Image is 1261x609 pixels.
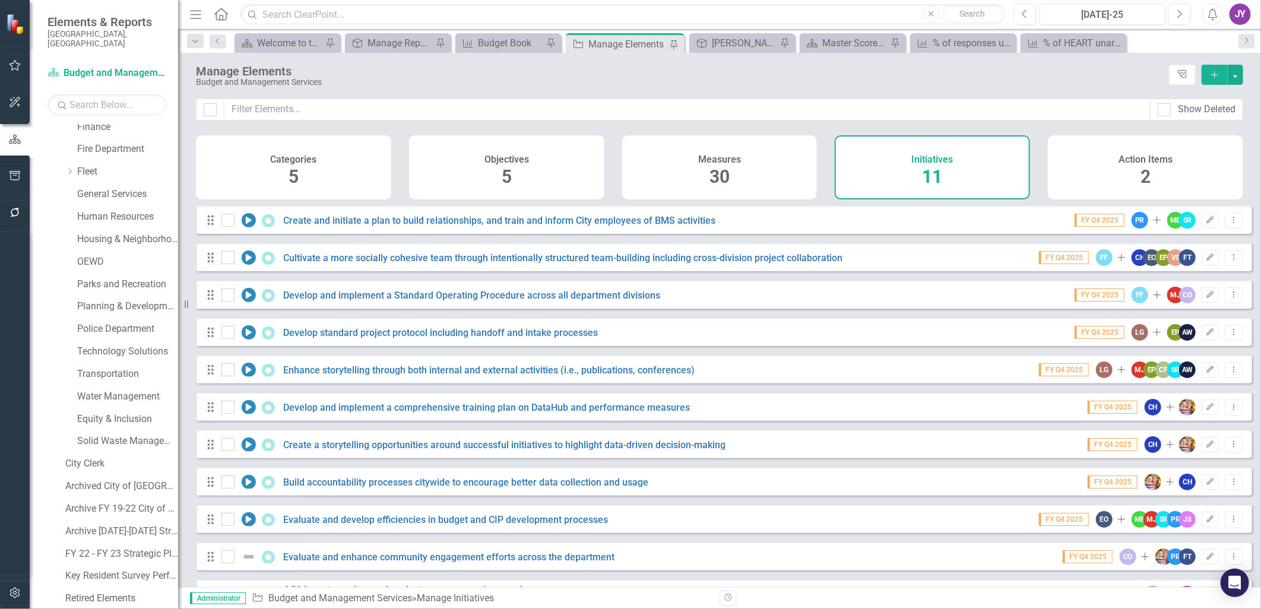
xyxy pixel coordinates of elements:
[242,250,256,265] img: In Progress
[284,290,661,301] a: Develop and implement a Standard Operating Procedure across all department divisions
[270,154,316,165] h4: Categories
[1179,287,1196,303] div: CO
[1120,548,1136,565] div: CO
[284,327,598,338] a: Develop standard project protocol including handoff and intake processes
[1096,249,1113,266] div: FF
[252,592,711,605] div: » Manage Initiatives
[77,165,178,179] a: Fleet
[478,36,543,50] div: Budget Book
[1179,324,1196,341] div: AW
[77,233,178,246] a: Housing & Neighborhood Services
[1132,361,1148,378] div: MJ
[367,36,433,50] div: Manage Reports
[284,477,649,488] a: Build accountability processes citywide to encourage better data collection and usage
[502,166,512,187] span: 5
[77,322,178,336] a: Police Department
[588,37,667,52] div: Manage Elements
[1230,4,1251,25] button: JY
[47,94,166,115] input: Search Below...
[284,252,843,264] a: Cultivate a more socially cohesive team through intentionally structured team-building including ...
[1167,249,1184,266] div: VS
[284,514,609,525] a: Evaluate and develop efficiencies in budget and CIP development processes
[242,437,256,452] img: In Progress
[1167,361,1184,378] div: SR
[242,325,256,340] img: In Progress
[242,213,256,227] img: In Progress
[1178,103,1235,116] div: Show Deleted
[242,363,256,377] img: In Progress
[196,78,1163,87] div: Budget and Management Services
[1179,399,1196,415] img: Shari Metcalfe
[65,525,178,538] a: Archive [DATE]-[DATE] Strategic Plan
[242,288,256,302] img: In Progress
[65,547,178,561] a: FY 22 - FY 23 Strategic Plan
[458,36,543,50] a: Budget Book
[77,188,178,201] a: General Services
[1039,251,1089,264] span: FY Q4 2025
[1167,324,1184,341] div: EP
[1143,511,1160,528] div: MJ
[268,592,412,604] a: Budget and Management Services
[1155,511,1172,528] div: SR
[912,154,953,165] h4: Initiatives
[77,120,178,134] a: Finance
[237,36,322,50] a: Welcome to the FY [DATE]-[DATE] Strategic Plan Landing Page!
[1167,212,1184,229] div: MB
[1096,361,1113,378] div: LG
[712,36,777,50] div: [PERSON_NAME]'s Test
[1179,586,1196,602] div: FB
[47,66,166,80] a: Budget and Management Services
[1145,399,1161,415] div: CH
[709,166,730,187] span: 30
[284,402,690,413] a: Develop and implement a comprehensive training plan on DataHub and performance measures
[913,36,1013,50] a: % of responses unarmed responders felt safe on scene
[1044,8,1161,22] div: [DATE]-25
[65,592,178,605] a: Retired Elements
[77,278,178,291] a: Parks and Recreation
[1167,511,1184,528] div: PR
[77,367,178,381] a: Transportation
[1221,569,1249,597] div: Open Intercom Messenger
[224,99,1151,120] input: Filter Elements...
[959,9,985,18] span: Search
[1132,287,1148,303] div: FF
[803,36,888,50] a: Master Scorecard
[190,592,246,604] span: Administrator
[47,15,166,29] span: Elements & Reports
[1119,154,1173,165] h4: Action Items
[77,300,178,313] a: Planning & Development
[65,569,178,583] a: Key Resident Survey Performance Scorecard
[1075,214,1124,227] span: FY Q4 2025
[1143,361,1160,378] div: EP
[1145,436,1161,453] div: CH
[77,210,178,224] a: Human Resources
[77,345,178,359] a: Technology Solutions
[47,29,166,49] small: [GEOGRAPHIC_DATA], [GEOGRAPHIC_DATA]
[65,480,178,493] a: Archived City of [GEOGRAPHIC_DATA] FY22 to FY23 Strategic Plan
[822,36,888,50] div: Master Scorecard
[698,154,741,165] h4: Measures
[1179,474,1196,490] div: CH
[692,36,777,50] a: [PERSON_NAME]'s Test
[1155,361,1172,378] div: CP
[1040,4,1165,25] button: [DATE]-25
[1167,548,1184,565] div: PR
[77,390,178,404] a: Water Management
[1179,361,1196,378] div: AW
[284,439,726,451] a: Create a storytelling opportunities around successful initiatives to highlight data-driven decisi...
[1075,326,1124,339] span: FY Q4 2025
[242,400,256,414] img: In Progress
[1167,287,1184,303] div: MJ
[196,65,1163,78] div: Manage Elements
[943,6,1002,23] button: Search
[242,550,256,564] img: Not Defined
[65,457,178,471] a: City Clerk
[284,551,615,563] a: Evaluate and enhance community engagement efforts across the department
[933,36,1013,50] div: % of responses unarmed responders felt safe on scene
[65,502,178,516] a: Archive FY 19-22 City of Durham Strategic Plan
[240,4,1005,25] input: Search ClearPoint...
[6,14,27,34] img: ClearPoint Strategy
[257,36,322,50] div: Welcome to the FY [DATE]-[DATE] Strategic Plan Landing Page!
[242,475,256,489] img: In Progress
